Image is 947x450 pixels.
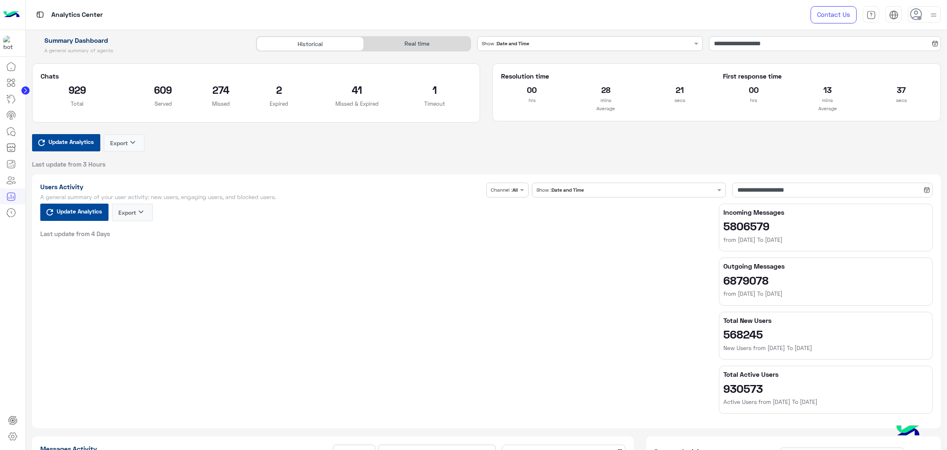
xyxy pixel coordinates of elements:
h2: 41 [328,83,386,96]
h2: 28 [575,83,637,96]
h2: 00 [501,83,563,96]
b: Date and Time [497,40,529,46]
h2: 5806579 [723,219,928,232]
p: mins [797,96,858,104]
img: hulul-logo.png [894,417,922,446]
span: Last update from 4 Days [40,230,110,238]
h5: Outgoing Messages [723,262,928,270]
img: tab [889,10,898,20]
h5: First response time [723,72,932,80]
img: 1403182699927242 [3,36,18,51]
button: Update Analytics [32,134,100,151]
p: Timeout [398,100,471,108]
b: All [513,187,518,193]
p: mins [575,96,637,104]
h2: 21 [649,83,711,96]
h5: Chats [41,72,472,80]
img: profile [929,10,939,20]
h2: 00 [723,83,785,96]
h2: 609 [126,83,200,96]
p: Average [723,104,932,113]
i: keyboard_arrow_down [136,207,146,217]
h5: Total New Users [723,316,928,325]
p: hrs [501,96,563,104]
p: Total [41,100,114,108]
p: Analytics Center [51,9,103,21]
p: Missed & Expired [328,100,386,108]
h2: 13 [797,83,858,96]
h5: Total Active Users [723,370,928,378]
h5: Incoming Messages [723,208,928,216]
p: secs [871,96,932,104]
p: Expired [242,100,316,108]
p: Missed [212,100,230,108]
img: tab [35,9,45,20]
i: keyboard_arrow_down [128,137,138,147]
a: tab [863,6,879,23]
span: Last update from 3 Hours [32,160,106,168]
button: Exportkeyboard_arrow_down [112,204,153,221]
h2: 930573 [723,382,928,395]
p: secs [649,96,711,104]
button: Update Analytics [40,204,109,221]
h2: 274 [212,83,230,96]
div: Real time [364,37,471,51]
b: Date and Time [552,187,584,193]
p: Average [501,104,710,113]
h6: from [DATE] To [DATE] [723,290,928,298]
p: hrs [723,96,785,104]
h2: 568245 [723,327,928,341]
h1: Users Activity [40,183,483,191]
h6: Active Users from [DATE] To [DATE] [723,398,928,406]
h5: A general summary of your user activity: new users, engaging users, and blocked users. [40,194,483,200]
div: Historical [256,37,363,51]
h6: New Users from [DATE] To [DATE] [723,344,928,352]
h2: 929 [41,83,114,96]
h2: 1 [398,83,471,96]
img: Logo [3,6,20,23]
h5: A general summary of agents [32,47,247,54]
p: Served [126,100,200,108]
h2: 37 [871,83,932,96]
h5: Resolution time [501,72,710,80]
img: tab [866,10,876,20]
button: Exportkeyboard_arrow_down [104,134,145,152]
h2: 6879078 [723,274,928,287]
span: Update Analytics [46,136,96,147]
h1: Summary Dashboard [32,36,247,44]
h6: from [DATE] To [DATE] [723,236,928,244]
span: Update Analytics [55,206,104,217]
a: Contact Us [811,6,857,23]
h2: 2 [242,83,316,96]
